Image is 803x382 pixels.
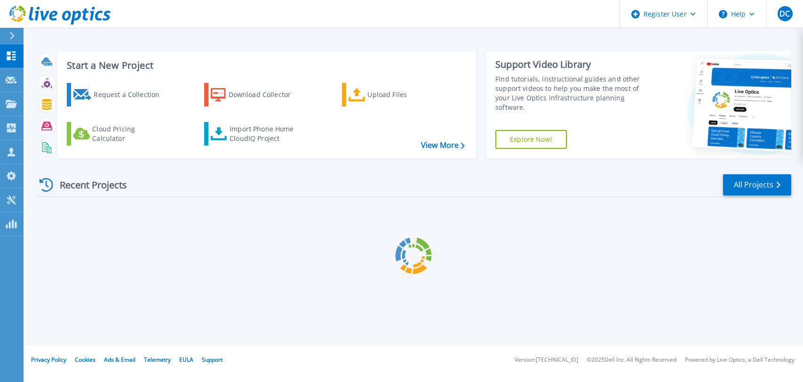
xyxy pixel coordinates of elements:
div: Import Phone Home CloudIQ Project [230,124,303,143]
a: Download Collector [204,83,309,106]
a: Cloud Pricing Calculator [67,122,172,146]
a: Ads & Email [104,356,135,364]
div: Recent Projects [36,173,140,196]
a: Cookies [75,356,95,364]
a: View More [421,141,465,150]
span: DC [779,10,790,17]
a: Request a Collection [67,83,172,106]
a: Support [202,356,223,364]
div: Support Video Library [495,58,650,71]
h3: Start a New Project [67,60,464,71]
a: Telemetry [144,356,171,364]
div: Cloud Pricing Calculator [92,124,167,143]
a: EULA [179,356,193,364]
a: All Projects [723,174,791,195]
a: Explore Now! [495,130,567,149]
div: Find tutorials, instructional guides and other support videos to help you make the most of your L... [495,74,650,112]
li: Powered by Live Optics, a Dell Technology [685,357,795,363]
div: Request a Collection [94,85,169,104]
div: Upload Files [367,85,443,104]
div: Download Collector [229,85,304,104]
a: Privacy Policy [31,356,66,364]
a: Upload Files [342,83,447,106]
li: Version: [TECHNICAL_ID] [515,357,578,363]
li: © 2025 Dell Inc. All Rights Reserved [587,357,676,363]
